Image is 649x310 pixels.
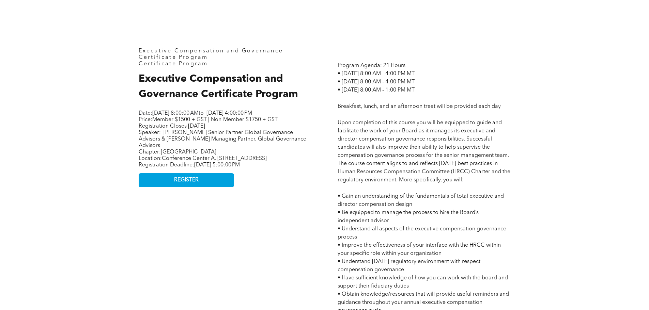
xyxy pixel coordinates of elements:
[139,130,161,135] span: Speaker:
[162,156,267,161] span: Conference Center A, [STREET_ADDRESS]
[139,149,216,155] span: Chapter:
[139,173,234,187] a: REGISTER
[139,74,298,99] span: Executive Compensation and Governance Certificate Program
[194,162,240,168] span: [DATE] 5:00:00 PM
[139,130,306,148] span: [PERSON_NAME] Senior Partner Global Governance Advisors & [PERSON_NAME] Managing Partner, Global ...
[152,111,199,116] span: [DATE] 8:00:00 AM
[139,156,267,168] span: Location: Registration Deadline:
[139,61,208,67] span: Certificate Program
[139,111,204,116] span: Date: to
[139,117,278,129] span: Price:
[139,48,283,60] span: Executive Compensation and Governance Certificate Program
[161,149,216,155] span: [GEOGRAPHIC_DATA]
[206,111,252,116] span: [DATE] 4:00:00 PM
[174,177,199,183] span: REGISTER
[139,117,278,129] span: Member $1500 + GST | Non-Member $1750 + GST Registration Closes [DATE]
